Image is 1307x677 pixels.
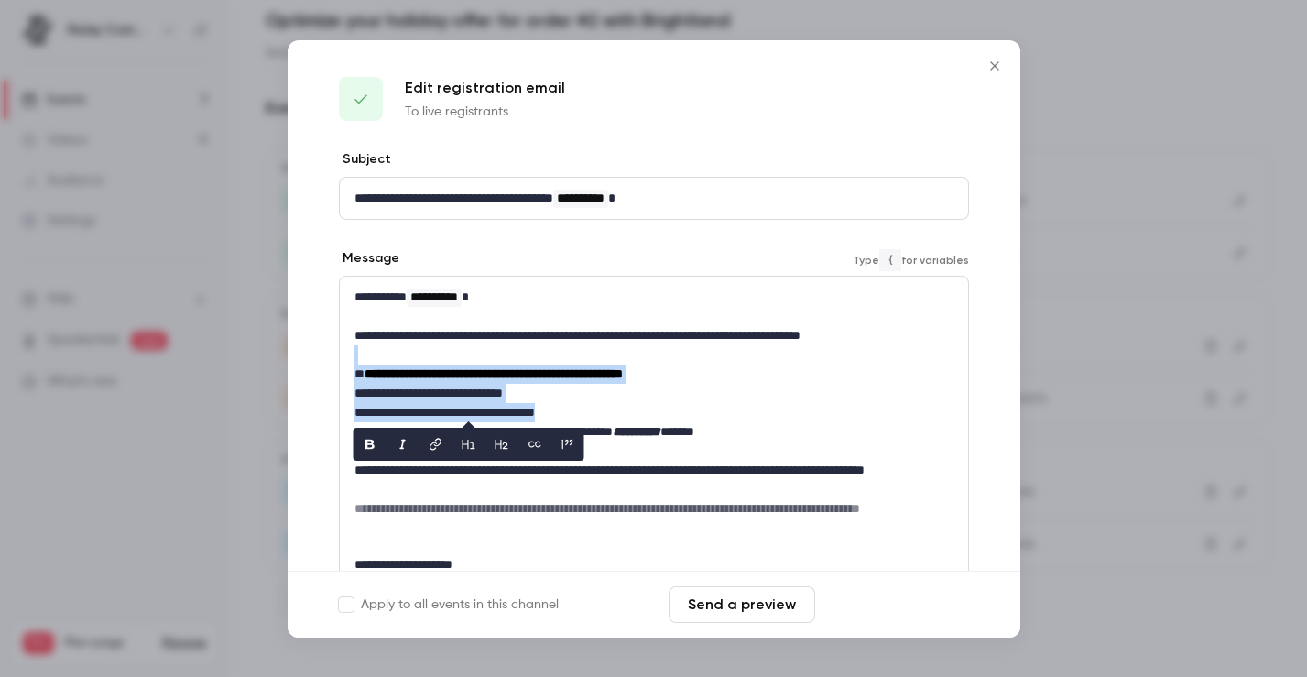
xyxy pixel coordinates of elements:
button: link [420,430,450,459]
button: Close [976,48,1013,84]
code: { [879,249,901,271]
button: blockquote [552,430,582,459]
label: Apply to all events in this channel [339,595,559,614]
button: Save changes [822,586,969,623]
div: editor [340,277,968,623]
button: bold [354,430,384,459]
label: Message [339,249,399,268]
p: To live registrants [405,103,565,121]
label: Subject [339,150,391,169]
button: Send a preview [669,586,815,623]
button: italic [387,430,417,459]
span: Type for variables [853,249,969,271]
p: Edit registration email [405,77,565,99]
div: editor [340,178,968,219]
